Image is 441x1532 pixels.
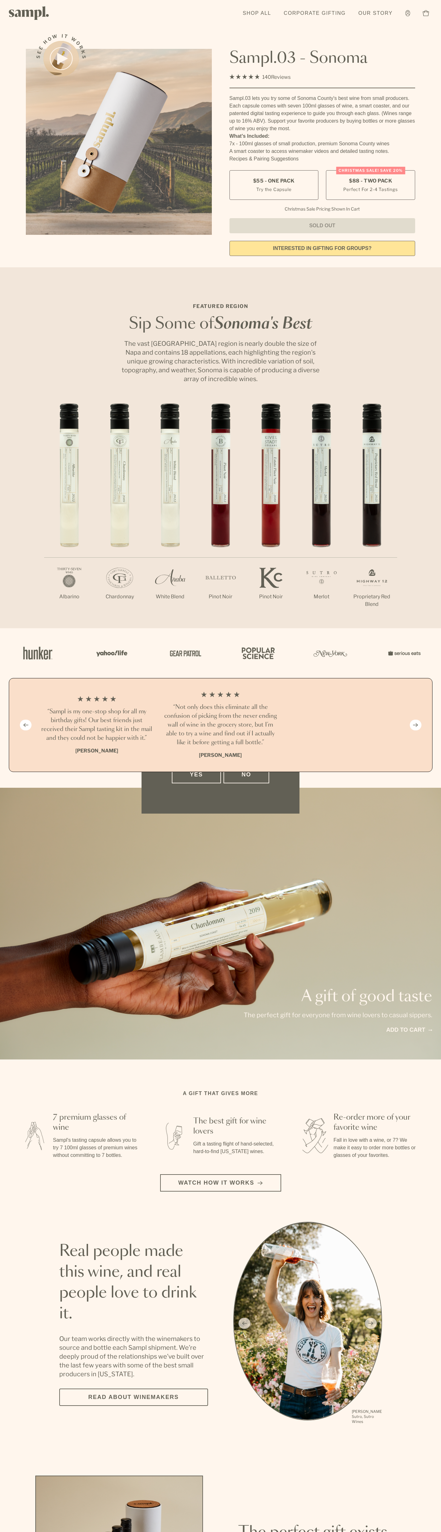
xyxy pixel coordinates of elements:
span: $55 - One Pack [253,177,295,184]
button: Yes [172,766,221,783]
ul: carousel [233,1222,382,1425]
p: Albarino [44,593,95,601]
img: Sampl logo [9,6,49,20]
p: [PERSON_NAME] Sutro, Sutro Wines [352,1409,382,1424]
li: 6 / 7 [296,403,347,621]
span: $88 - Two Pack [349,177,392,184]
li: 3 / 7 [145,403,195,621]
li: 1 / 4 [40,691,154,759]
b: [PERSON_NAME] [75,748,118,754]
p: Pinot Noir [195,593,246,601]
a: Add to cart [386,1026,432,1034]
h3: “Sampl is my one-stop shop for all my birthday gifts! Our best friends just received their Sampl ... [40,707,154,743]
li: 2 / 7 [95,403,145,621]
button: Next slide [410,720,421,730]
a: Our Story [355,6,396,20]
h3: “Not only does this eliminate all the confusion of picking from the never ending wall of wine in ... [164,703,277,747]
button: No [223,766,269,783]
p: Merlot [296,593,347,601]
a: Shop All [240,6,274,20]
p: The perfect gift for everyone from wine lovers to casual sippers. [244,1011,432,1019]
p: Chardonnay [95,593,145,601]
li: 1 / 7 [44,403,95,621]
li: 5 / 7 [246,403,296,621]
button: Previous slide [20,720,32,730]
li: 7 / 7 [347,403,397,628]
img: Sampl.03 - Sonoma [26,49,212,235]
a: interested in gifting for groups? [229,241,415,256]
a: Corporate Gifting [281,6,349,20]
button: Sold Out [229,218,415,233]
p: A gift of good taste [244,989,432,1004]
p: White Blend [145,593,195,601]
p: Proprietary Red Blend [347,593,397,608]
div: slide 1 [233,1222,382,1425]
div: 140Reviews [229,73,291,81]
small: Perfect For 2-4 Tastings [343,186,397,193]
button: See how it works [44,41,79,76]
b: [PERSON_NAME] [199,752,242,758]
p: Pinot Noir [246,593,296,601]
div: Christmas SALE! Save 20% [336,167,405,174]
li: 4 / 7 [195,403,246,621]
small: Try the Capsule [256,186,291,193]
li: 2 / 4 [164,691,277,759]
